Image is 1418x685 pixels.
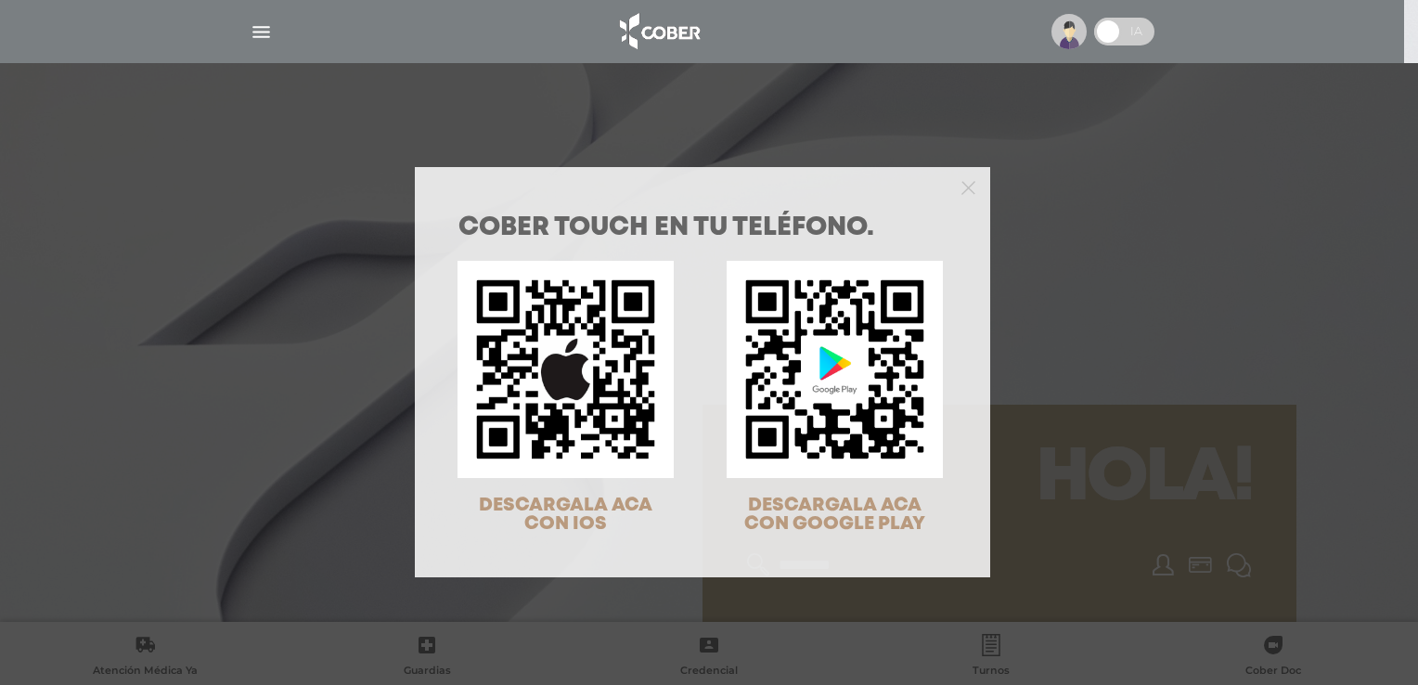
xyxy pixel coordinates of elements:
button: Close [961,178,975,195]
h1: COBER TOUCH en tu teléfono. [458,215,947,241]
span: DESCARGALA ACA CON GOOGLE PLAY [744,497,925,533]
img: qr-code [727,261,943,477]
span: DESCARGALA ACA CON IOS [479,497,652,533]
img: qr-code [458,261,674,477]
